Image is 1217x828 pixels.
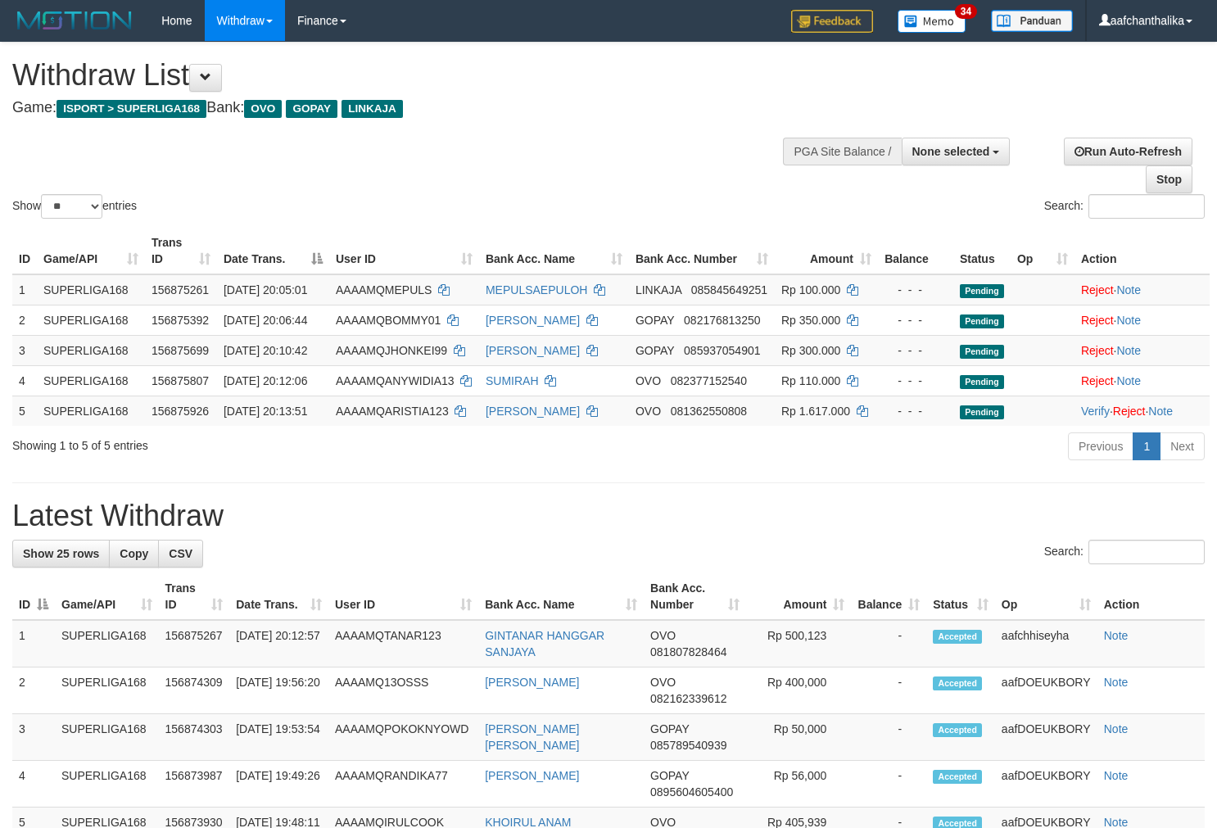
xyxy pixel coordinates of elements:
div: - - - [884,282,947,298]
span: [DATE] 20:05:01 [224,283,307,296]
span: Copy 0895604605400 to clipboard [650,785,733,799]
input: Search: [1088,540,1205,564]
label: Search: [1044,540,1205,564]
td: · [1074,335,1210,365]
th: Amount: activate to sort column ascending [746,573,851,620]
div: - - - [884,373,947,389]
td: 4 [12,365,37,396]
td: [DATE] 19:56:20 [229,667,328,714]
a: 1 [1133,432,1160,460]
a: [PERSON_NAME] [486,344,580,357]
td: SUPERLIGA168 [55,667,159,714]
a: Note [1116,344,1141,357]
span: Pending [960,405,1004,419]
span: Accepted [933,676,982,690]
span: OVO [244,100,282,118]
span: 156875926 [152,405,209,418]
td: SUPERLIGA168 [37,274,145,305]
span: LINKAJA [342,100,403,118]
span: AAAAMQANYWIDIA13 [336,374,455,387]
th: Date Trans.: activate to sort column ascending [229,573,328,620]
span: Pending [960,314,1004,328]
span: Show 25 rows [23,547,99,560]
span: GOPAY [636,344,674,357]
a: [PERSON_NAME] [486,405,580,418]
td: · · [1074,396,1210,426]
img: Button%20Memo.svg [898,10,966,33]
div: Showing 1 to 5 of 5 entries [12,431,495,454]
a: Note [1116,283,1141,296]
a: Reject [1081,374,1114,387]
a: [PERSON_NAME] [PERSON_NAME] [485,722,579,752]
span: Copy 081807828464 to clipboard [650,645,726,658]
a: Note [1116,374,1141,387]
th: Trans ID: activate to sort column ascending [159,573,230,620]
td: SUPERLIGA168 [55,761,159,808]
a: Next [1160,432,1205,460]
th: ID: activate to sort column descending [12,573,55,620]
td: - [851,667,926,714]
th: Date Trans.: activate to sort column descending [217,228,329,274]
td: - [851,714,926,761]
td: 4 [12,761,55,808]
td: Rp 400,000 [746,667,851,714]
div: - - - [884,403,947,419]
td: AAAAMQRANDIKA77 [328,761,478,808]
td: 3 [12,335,37,365]
span: Rp 100.000 [781,283,840,296]
td: SUPERLIGA168 [37,365,145,396]
span: Copy 082162339612 to clipboard [650,692,726,705]
td: 156873987 [159,761,230,808]
td: SUPERLIGA168 [37,335,145,365]
select: Showentries [41,194,102,219]
td: · [1074,365,1210,396]
span: Accepted [933,723,982,737]
span: Pending [960,284,1004,298]
td: Rp 56,000 [746,761,851,808]
td: · [1074,274,1210,305]
th: Trans ID: activate to sort column ascending [145,228,217,274]
th: Bank Acc. Name: activate to sort column ascending [479,228,629,274]
span: GOPAY [286,100,337,118]
td: 156874303 [159,714,230,761]
span: Rp 300.000 [781,344,840,357]
td: aafDOEUKBORY [995,761,1097,808]
td: AAAAMQ13OSSS [328,667,478,714]
span: Rp 110.000 [781,374,840,387]
span: [DATE] 20:10:42 [224,344,307,357]
span: Copy 082176813250 to clipboard [684,314,760,327]
th: User ID: activate to sort column ascending [329,228,479,274]
td: SUPERLIGA168 [55,620,159,667]
a: Note [1104,676,1129,689]
td: 156875267 [159,620,230,667]
td: [DATE] 19:49:26 [229,761,328,808]
div: - - - [884,312,947,328]
td: 3 [12,714,55,761]
th: Game/API: activate to sort column ascending [37,228,145,274]
td: aafDOEUKBORY [995,667,1097,714]
span: 34 [955,4,977,19]
td: 2 [12,305,37,335]
input: Search: [1088,194,1205,219]
img: panduan.png [991,10,1073,32]
td: 5 [12,396,37,426]
th: Balance [878,228,953,274]
td: aafchhiseyha [995,620,1097,667]
span: 156875807 [152,374,209,387]
span: Pending [960,375,1004,389]
span: Pending [960,345,1004,359]
td: AAAAMQPOKOKNYOWD [328,714,478,761]
td: [DATE] 20:12:57 [229,620,328,667]
a: Reject [1081,314,1114,327]
a: Note [1148,405,1173,418]
td: [DATE] 19:53:54 [229,714,328,761]
a: GINTANAR HANGGAR SANJAYA [485,629,604,658]
a: Stop [1146,165,1192,193]
a: Verify [1081,405,1110,418]
a: Reject [1081,283,1114,296]
label: Show entries [12,194,137,219]
td: 1 [12,274,37,305]
td: aafDOEUKBORY [995,714,1097,761]
span: OVO [650,629,676,642]
a: MEPULSAEPULOH [486,283,587,296]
